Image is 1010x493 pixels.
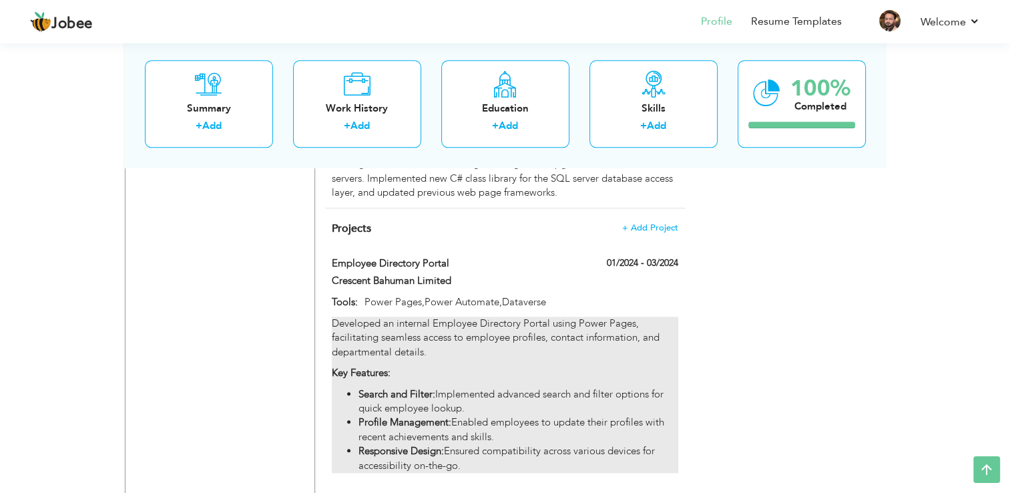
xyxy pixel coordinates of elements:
a: Add [350,120,370,133]
div: Completed [790,100,850,114]
a: Add [202,120,222,133]
strong: Key Features: [332,366,391,379]
strong: Search and Filter: [358,387,435,401]
div: 100% [790,77,850,100]
span: Projects [332,221,371,236]
label: + [344,120,350,134]
div: Work History [304,102,411,116]
li: Enabled employees to update their profiles with recent achievements and skills. [358,416,678,444]
img: Profile Img [879,10,901,31]
label: + [640,120,647,134]
a: Resume Templates [751,14,842,29]
div: Summary [156,102,262,116]
a: Add [647,120,666,133]
label: Crescent Bahuman Limited [332,274,556,288]
label: + [196,120,202,134]
label: Employee Directory Portal [332,257,556,271]
p: Developed an internal Employee Directory Portal using Power Pages, facilitating seamless access t... [332,317,678,359]
img: jobee.io [30,11,51,33]
a: Welcome [921,14,980,30]
span: Jobee [51,17,93,31]
div: Education [452,102,559,116]
li: Ensured compatibility across various devices for accessibility on-the-go. [358,444,678,473]
div: Skills [600,102,707,116]
a: Add [499,120,518,133]
label: 01/2024 - 03/2024 [607,257,678,270]
label: + [492,120,499,134]
a: Jobee [30,11,93,33]
p: Power Pages,Power Automate,Dataverse [358,295,678,309]
h4: This helps to highlight the project, tools and skills you have worked on. [332,222,678,235]
strong: Responsive Design: [358,444,444,458]
label: Tools: [332,295,358,309]
strong: Profile Management: [358,416,451,429]
span: + Add Project [622,223,678,232]
a: Profile [701,14,732,29]
li: Implemented advanced search and filter options for quick employee lookup. [358,387,678,416]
